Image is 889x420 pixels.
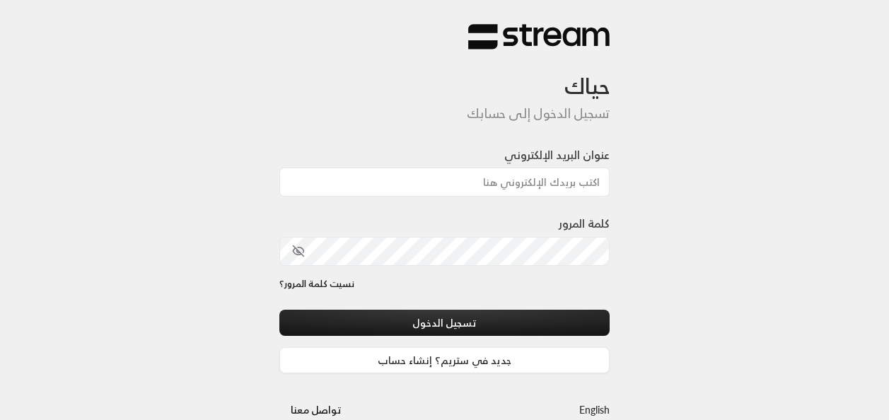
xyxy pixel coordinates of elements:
[504,146,610,163] label: عنوان البريد الإلكتروني
[468,23,610,51] img: Stream Logo
[279,310,610,336] button: تسجيل الدخول
[279,168,610,197] input: اكتب بريدك الإلكتروني هنا
[279,401,354,419] a: تواصل معنا
[279,106,610,122] h5: تسجيل الدخول إلى حسابك
[559,215,610,232] label: كلمة المرور
[286,239,310,263] button: toggle password visibility
[279,50,610,99] h3: حياك
[279,347,610,373] a: جديد في ستريم؟ إنشاء حساب
[279,277,354,291] a: نسيت كلمة المرور؟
